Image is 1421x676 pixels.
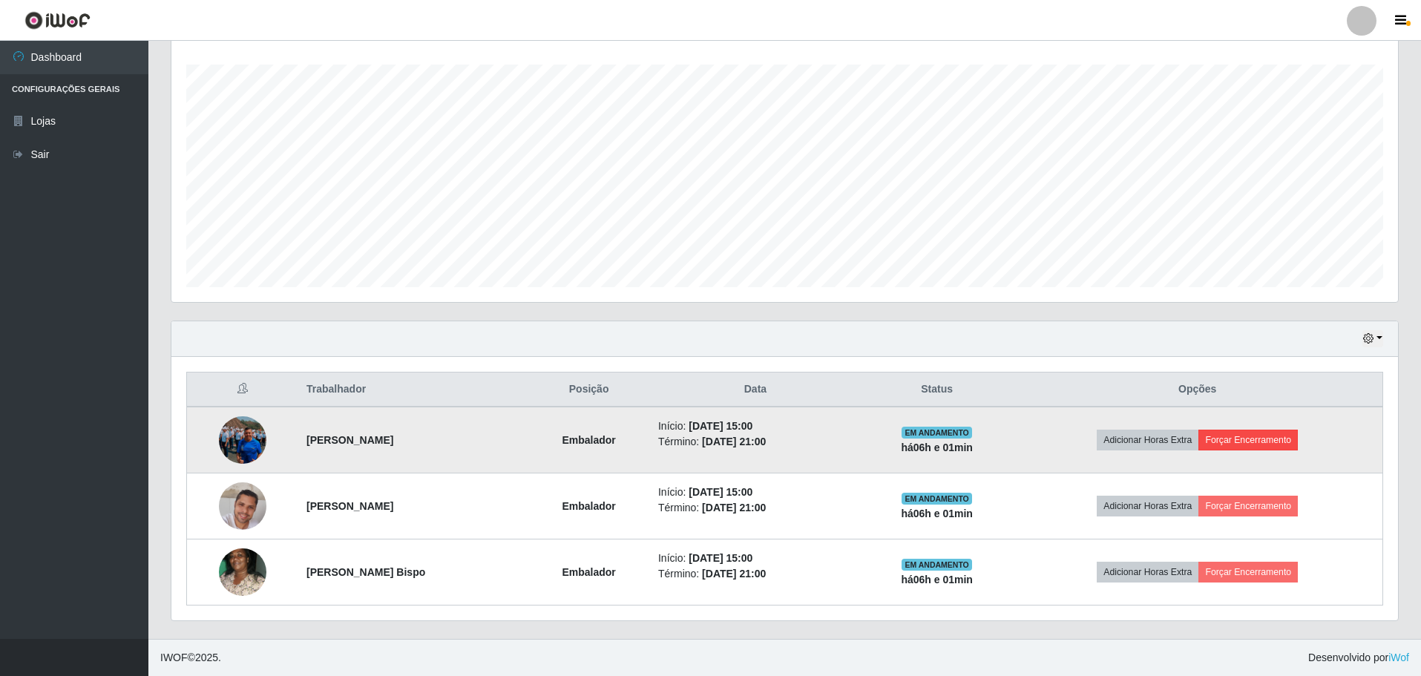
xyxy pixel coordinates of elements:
[658,500,853,516] li: Término:
[901,574,973,585] strong: há 06 h e 01 min
[902,493,972,505] span: EM ANDAMENTO
[562,500,615,512] strong: Embalador
[528,373,649,407] th: Posição
[219,464,266,548] img: 1755630151644.jpeg
[702,436,766,447] time: [DATE] 21:00
[562,566,615,578] strong: Embalador
[689,420,752,432] time: [DATE] 15:00
[160,652,188,663] span: IWOF
[219,398,266,482] img: 1748446152061.jpeg
[298,373,528,407] th: Trabalhador
[1198,562,1298,583] button: Forçar Encerramento
[306,500,393,512] strong: [PERSON_NAME]
[306,566,425,578] strong: [PERSON_NAME] Bispo
[702,568,766,580] time: [DATE] 21:00
[562,434,615,446] strong: Embalador
[649,373,862,407] th: Data
[902,559,972,571] span: EM ANDAMENTO
[658,419,853,434] li: Início:
[901,508,973,519] strong: há 06 h e 01 min
[902,427,972,439] span: EM ANDAMENTO
[901,442,973,453] strong: há 06 h e 01 min
[1097,496,1198,516] button: Adicionar Horas Extra
[219,530,266,614] img: 1758236503637.jpeg
[1097,430,1198,450] button: Adicionar Horas Extra
[1308,650,1409,666] span: Desenvolvido por
[1012,373,1382,407] th: Opções
[1097,562,1198,583] button: Adicionar Horas Extra
[658,551,853,566] li: Início:
[306,434,393,446] strong: [PERSON_NAME]
[24,11,91,30] img: CoreUI Logo
[658,434,853,450] li: Término:
[702,502,766,513] time: [DATE] 21:00
[1198,496,1298,516] button: Forçar Encerramento
[1388,652,1409,663] a: iWof
[1198,430,1298,450] button: Forçar Encerramento
[658,485,853,500] li: Início:
[689,486,752,498] time: [DATE] 15:00
[658,566,853,582] li: Término:
[862,373,1013,407] th: Status
[689,552,752,564] time: [DATE] 15:00
[160,650,221,666] span: © 2025 .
